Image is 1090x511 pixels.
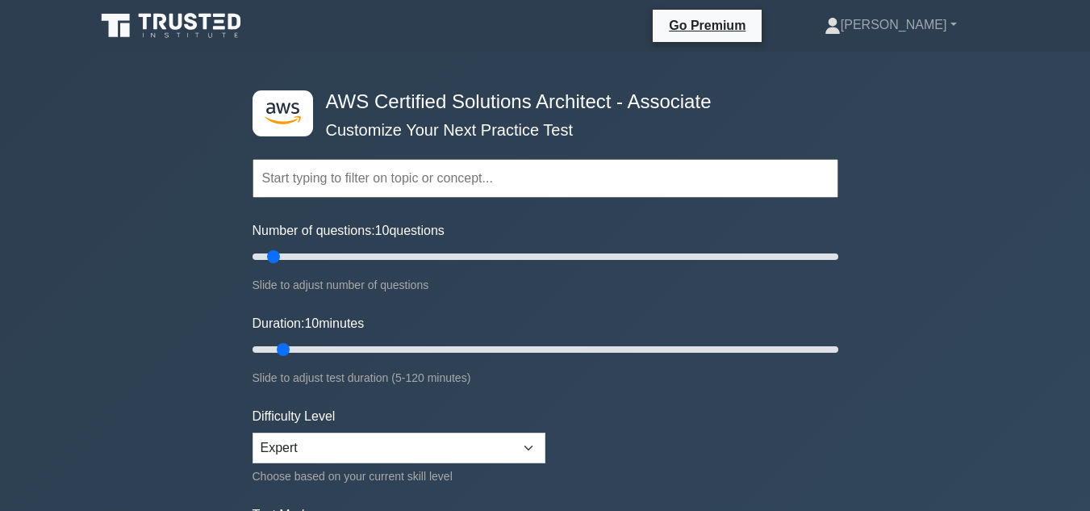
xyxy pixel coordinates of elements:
[253,368,838,387] div: Slide to adjust test duration (5-120 minutes)
[253,221,445,241] label: Number of questions: questions
[375,224,390,237] span: 10
[659,15,755,36] a: Go Premium
[253,467,545,486] div: Choose based on your current skill level
[253,159,838,198] input: Start typing to filter on topic or concept...
[253,314,365,333] label: Duration: minutes
[319,90,759,114] h4: AWS Certified Solutions Architect - Associate
[253,407,336,426] label: Difficulty Level
[253,275,838,295] div: Slide to adjust number of questions
[786,9,996,41] a: [PERSON_NAME]
[304,316,319,330] span: 10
